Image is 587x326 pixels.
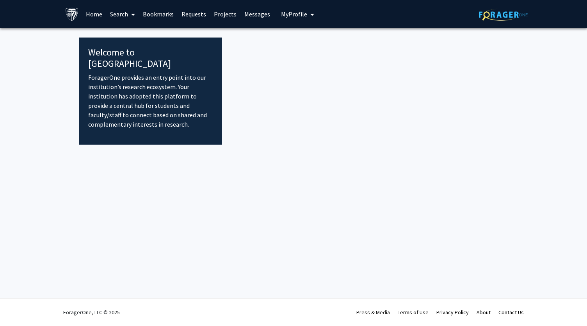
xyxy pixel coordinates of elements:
[436,309,469,316] a: Privacy Policy
[240,0,274,28] a: Messages
[139,0,178,28] a: Bookmarks
[398,309,429,316] a: Terms of Use
[178,0,210,28] a: Requests
[479,9,528,21] img: ForagerOne Logo
[106,0,139,28] a: Search
[477,309,491,316] a: About
[356,309,390,316] a: Press & Media
[63,299,120,326] div: ForagerOne, LLC © 2025
[498,309,524,316] a: Contact Us
[88,47,213,70] h4: Welcome to [GEOGRAPHIC_DATA]
[6,291,33,320] iframe: Chat
[65,7,79,21] img: Johns Hopkins University Logo
[82,0,106,28] a: Home
[88,73,213,129] p: ForagerOne provides an entry point into our institution’s research ecosystem. Your institution ha...
[210,0,240,28] a: Projects
[281,10,307,18] span: My Profile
